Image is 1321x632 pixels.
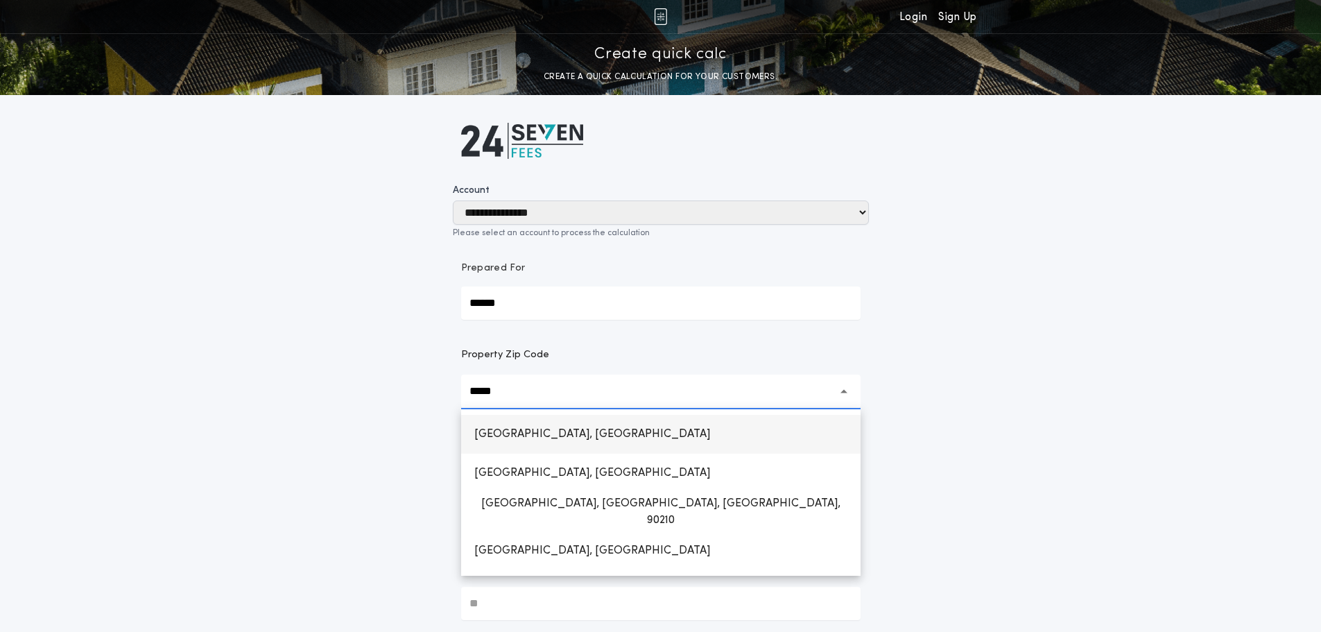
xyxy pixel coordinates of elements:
[461,287,861,320] input: Prepared For
[461,415,861,454] button: [GEOGRAPHIC_DATA], [GEOGRAPHIC_DATA]
[453,228,869,239] p: Please select an account to process the calculation
[463,456,721,490] h1: [GEOGRAPHIC_DATA], [GEOGRAPHIC_DATA]
[463,418,721,451] h1: [GEOGRAPHIC_DATA], [GEOGRAPHIC_DATA]
[463,495,858,529] h1: [GEOGRAPHIC_DATA], [GEOGRAPHIC_DATA], [GEOGRAPHIC_DATA], 90210
[461,262,526,275] p: Prepared For
[544,70,777,84] p: CREATE A QUICK CALCULATION FOR YOUR CUSTOMERS.
[654,8,667,25] img: img
[594,44,727,66] p: Create quick calc
[461,123,583,159] img: logo
[461,454,861,493] button: [GEOGRAPHIC_DATA], [GEOGRAPHIC_DATA]
[461,493,861,531] button: [GEOGRAPHIC_DATA], [GEOGRAPHIC_DATA], [GEOGRAPHIC_DATA], 90210
[453,184,869,198] label: Account
[461,587,861,620] input: Sale Price
[461,531,861,570] button: [GEOGRAPHIC_DATA], [GEOGRAPHIC_DATA]
[463,534,721,567] h1: [GEOGRAPHIC_DATA], [GEOGRAPHIC_DATA]
[461,347,549,364] label: Property Zip Code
